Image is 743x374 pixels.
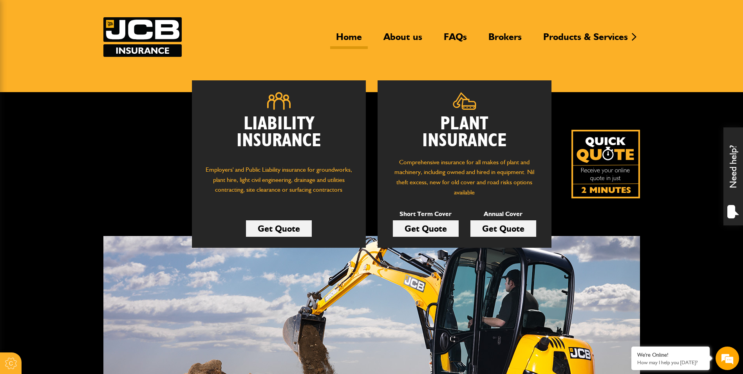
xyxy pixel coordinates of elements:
p: Comprehensive insurance for all makes of plant and machinery, including owned and hired in equipm... [389,157,540,197]
a: Get your insurance quote isn just 2-minutes [571,130,640,198]
div: We're Online! [637,352,704,358]
img: JCB Insurance Services logo [103,17,182,57]
div: Need help? [723,127,743,225]
a: Home [330,31,368,49]
a: Brokers [483,31,528,49]
p: How may I help you today? [637,359,704,365]
a: FAQs [438,31,473,49]
a: About us [378,31,428,49]
a: Get Quote [393,220,459,237]
h2: Liability Insurance [204,116,354,157]
a: Products & Services [537,31,634,49]
img: Quick Quote [571,130,640,198]
a: Get Quote [246,220,312,237]
a: JCB Insurance Services [103,17,182,57]
h2: Plant Insurance [389,116,540,149]
p: Annual Cover [470,209,536,219]
p: Short Term Cover [393,209,459,219]
a: Get Quote [470,220,536,237]
p: Employers' and Public Liability insurance for groundworks, plant hire, light civil engineering, d... [204,165,354,202]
